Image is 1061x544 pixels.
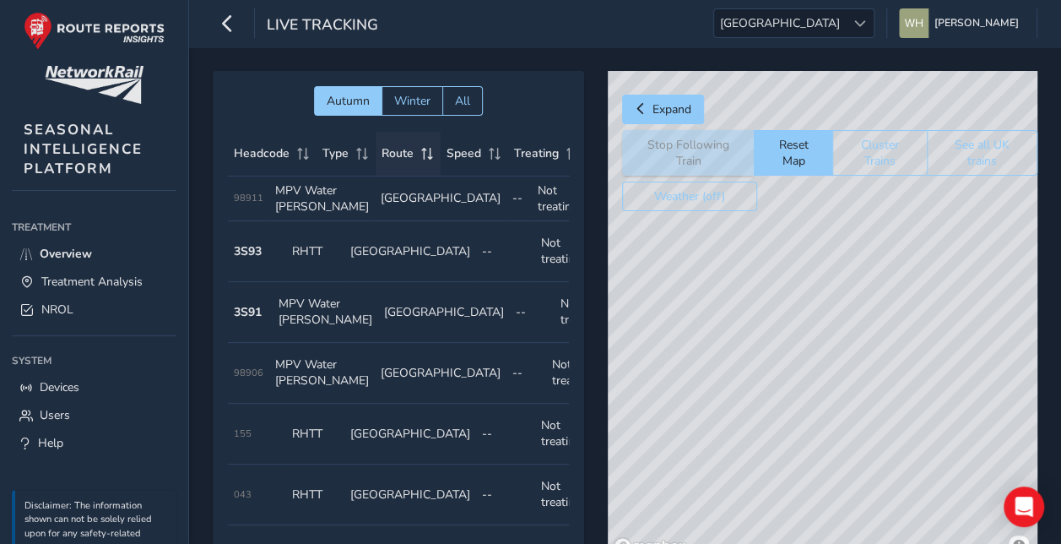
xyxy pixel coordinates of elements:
[506,343,546,404] td: --
[927,130,1037,176] button: See all UK trains
[234,367,263,379] span: 98906
[12,268,176,296] a: Treatment Analysis
[286,221,344,282] td: RHTT
[344,404,476,465] td: [GEOGRAPHIC_DATA]
[234,192,263,204] span: 98911
[510,282,555,343] td: --
[234,145,290,161] span: Headcode
[514,145,559,161] span: Treating
[832,130,927,176] button: Cluster Trains
[382,86,442,116] button: Winter
[267,14,378,38] span: Live Tracking
[12,429,176,457] a: Help
[269,177,375,221] td: MPV Water [PERSON_NAME]
[12,215,176,240] div: Treatment
[40,246,92,262] span: Overview
[12,240,176,268] a: Overview
[754,130,832,176] button: Reset Map
[41,274,143,290] span: Treatment Analysis
[344,465,476,525] td: [GEOGRAPHIC_DATA]
[12,296,176,324] a: NROL
[45,66,143,104] img: customer logo
[234,427,252,440] span: 155
[532,177,584,221] td: Not treating
[622,182,757,211] button: Weather (off)
[442,86,483,116] button: All
[555,282,607,343] td: Not treating
[455,93,470,109] span: All
[622,95,704,124] button: Expand
[40,407,70,423] span: Users
[12,401,176,429] a: Users
[535,221,593,282] td: Not treating
[286,465,344,525] td: RHTT
[394,93,430,109] span: Winter
[899,8,1025,38] button: [PERSON_NAME]
[314,86,382,116] button: Autumn
[322,145,349,161] span: Type
[269,343,375,404] td: MPV Water [PERSON_NAME]
[382,145,414,161] span: Route
[286,404,344,465] td: RHTT
[546,343,598,404] td: Not treating
[273,282,378,343] td: MPV Water [PERSON_NAME]
[934,8,1019,38] span: [PERSON_NAME]
[12,373,176,401] a: Devices
[1004,487,1044,527] div: Open Intercom Messenger
[234,243,262,259] strong: 3S93
[476,221,534,282] td: --
[506,177,532,221] td: --
[535,404,593,465] td: Not treating
[327,93,370,109] span: Autumn
[12,348,176,373] div: System
[899,8,928,38] img: diamond-layout
[38,435,63,451] span: Help
[652,101,691,117] span: Expand
[24,12,165,50] img: rr logo
[375,343,506,404] td: [GEOGRAPHIC_DATA]
[378,282,510,343] td: [GEOGRAPHIC_DATA]
[41,302,73,318] span: NROL
[234,304,262,320] strong: 3S91
[476,465,534,525] td: --
[24,120,143,178] span: SEASONAL INTELLIGENCE PLATFORM
[476,404,534,465] td: --
[535,465,593,525] td: Not treating
[40,379,79,395] span: Devices
[234,488,252,501] span: 043
[714,9,846,37] span: [GEOGRAPHIC_DATA]
[375,177,506,221] td: [GEOGRAPHIC_DATA]
[447,145,481,161] span: Speed
[344,221,476,282] td: [GEOGRAPHIC_DATA]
